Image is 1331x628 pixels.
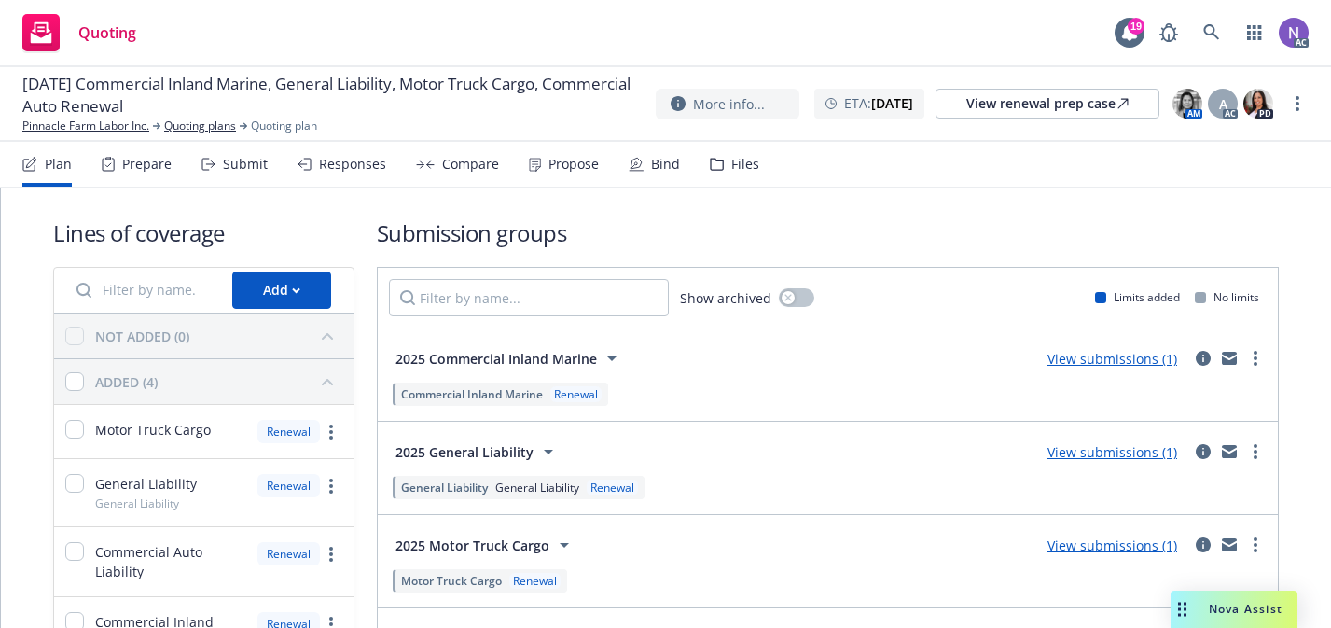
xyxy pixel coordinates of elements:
[395,349,597,369] span: 2025 Commercial Inland Marine
[320,421,342,443] a: more
[1047,443,1177,461] a: View submissions (1)
[95,321,342,351] button: NOT ADDED (0)
[966,90,1129,118] div: View renewal prep case
[1236,14,1273,51] a: Switch app
[320,543,342,565] a: more
[95,367,342,397] button: ADDED (4)
[1218,347,1241,370] a: mail
[1172,89,1202,119] img: photo
[1244,347,1267,370] a: more
[844,93,913,113] span: ETA :
[651,157,680,172] div: Bind
[95,327,189,346] div: NOT ADDED (0)
[442,157,499,172] div: Compare
[257,420,320,443] div: Renewal
[320,475,342,497] a: more
[1128,18,1144,35] div: 19
[78,25,136,40] span: Quoting
[1244,440,1267,463] a: more
[1209,601,1282,617] span: Nova Assist
[1193,14,1230,51] a: Search
[257,542,320,565] div: Renewal
[401,480,488,495] span: General Liability
[95,420,211,440] span: Motor Truck Cargo
[1047,537,1177,554] a: View submissions (1)
[232,272,331,309] button: Add
[53,217,354,248] h1: Lines of coverage
[1192,440,1214,463] a: circleInformation
[1279,18,1309,48] img: photo
[680,288,771,308] span: Show archived
[1195,289,1259,305] div: No limits
[936,89,1159,119] a: View renewal prep case
[389,340,630,377] button: 2025 Commercial Inland Marine
[1218,534,1241,556] a: mail
[65,272,221,309] input: Filter by name...
[1171,591,1194,628] div: Drag to move
[389,279,669,316] input: Filter by name...
[1192,534,1214,556] a: circleInformation
[22,118,149,134] a: Pinnacle Farm Labor Inc.
[1192,347,1214,370] a: circleInformation
[95,474,197,494] span: General Liability
[45,157,72,172] div: Plan
[395,442,534,462] span: 2025 General Liability
[263,272,300,308] div: Add
[377,217,1280,248] h1: Submission groups
[223,157,268,172] div: Submit
[1218,440,1241,463] a: mail
[1171,591,1297,628] button: Nova Assist
[587,480,638,495] div: Renewal
[389,526,582,564] button: 2025 Motor Truck Cargo
[164,118,236,134] a: Quoting plans
[871,94,913,112] strong: [DATE]
[731,157,759,172] div: Files
[401,573,502,589] span: Motor Truck Cargo
[1095,289,1180,305] div: Limits added
[1244,534,1267,556] a: more
[495,480,579,495] span: General Liability
[1286,92,1309,115] a: more
[656,89,799,119] button: More info...
[95,372,158,392] div: ADDED (4)
[389,433,566,470] button: 2025 General Liability
[509,573,561,589] div: Renewal
[401,386,543,402] span: Commercial Inland Marine
[1219,94,1227,114] span: A
[251,118,317,134] span: Quoting plan
[95,542,246,581] span: Commercial Auto Liability
[319,157,386,172] div: Responses
[550,386,602,402] div: Renewal
[257,474,320,497] div: Renewal
[95,495,179,511] span: General Liability
[1243,89,1273,119] img: photo
[22,73,641,118] span: [DATE] Commercial Inland Marine, General Liability, Motor Truck Cargo, Commercial Auto Renewal
[15,7,144,59] a: Quoting
[122,157,172,172] div: Prepare
[1150,14,1187,51] a: Report a Bug
[1047,350,1177,368] a: View submissions (1)
[395,536,549,555] span: 2025 Motor Truck Cargo
[693,94,765,114] span: More info...
[548,157,599,172] div: Propose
